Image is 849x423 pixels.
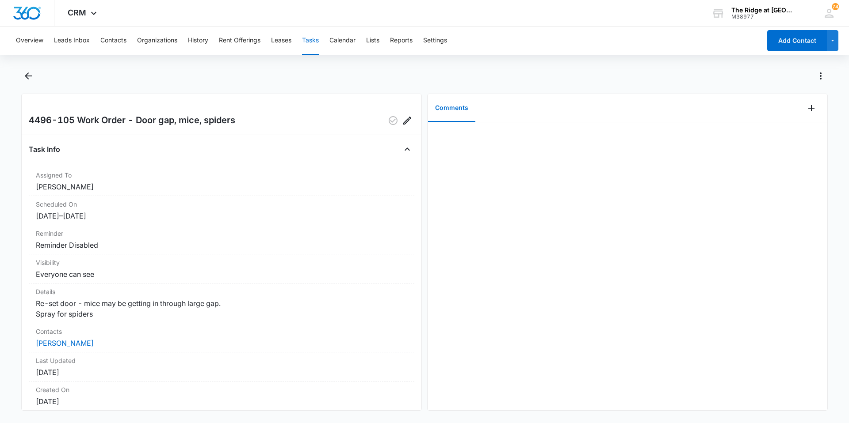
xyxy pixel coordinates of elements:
div: account id [731,14,796,20]
div: Created On[DATE] [29,381,414,411]
button: Edit [400,113,414,128]
button: Overview [16,26,43,55]
dd: [DATE] – [DATE] [36,211,407,221]
button: Add Contact [767,30,827,51]
div: VisibilityEveryone can see [29,254,414,283]
h2: 4496-105 Work Order - Door gap, mice, spiders [29,113,235,128]
div: Last Updated[DATE] [29,352,414,381]
button: Organizations [137,26,177,55]
button: Contacts [100,26,126,55]
div: account name [731,7,796,14]
div: Assigned To[PERSON_NAME] [29,167,414,196]
div: Scheduled On[DATE]–[DATE] [29,196,414,225]
button: Rent Offerings [219,26,260,55]
a: [PERSON_NAME] [36,339,94,347]
div: DetailsRe-set door - mice may be getting in through large gap. Spray for spiders [29,283,414,323]
dd: [DATE] [36,367,407,378]
span: CRM [68,8,86,17]
button: Leases [271,26,291,55]
button: Leads Inbox [54,26,90,55]
dt: Last Updated [36,356,407,365]
dt: Contacts [36,327,407,336]
dt: Reminder [36,229,407,238]
dd: Everyone can see [36,269,407,279]
dt: Created On [36,385,407,394]
dt: Details [36,287,407,296]
div: notifications count [832,3,839,10]
dt: Scheduled On [36,200,407,209]
dd: Reminder Disabled [36,240,407,250]
dd: Re-set door - mice may be getting in through large gap. Spray for spiders [36,298,407,319]
dt: Assigned To [36,170,407,180]
button: Comments [428,94,475,122]
div: Contacts[PERSON_NAME] [29,323,414,352]
button: Back [21,69,35,83]
button: Add Comment [804,101,818,115]
button: Close [400,142,414,156]
button: Settings [423,26,447,55]
dt: Visibility [36,258,407,267]
button: History [188,26,208,55]
button: Calendar [329,26,356,55]
div: ReminderReminder Disabled [29,225,414,254]
span: 74 [832,3,839,10]
h4: Task Info [29,144,60,155]
button: Reports [390,26,413,55]
dd: [PERSON_NAME] [36,181,407,192]
button: Tasks [302,26,319,55]
dd: [DATE] [36,396,407,407]
button: Lists [366,26,379,55]
button: Actions [814,69,828,83]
